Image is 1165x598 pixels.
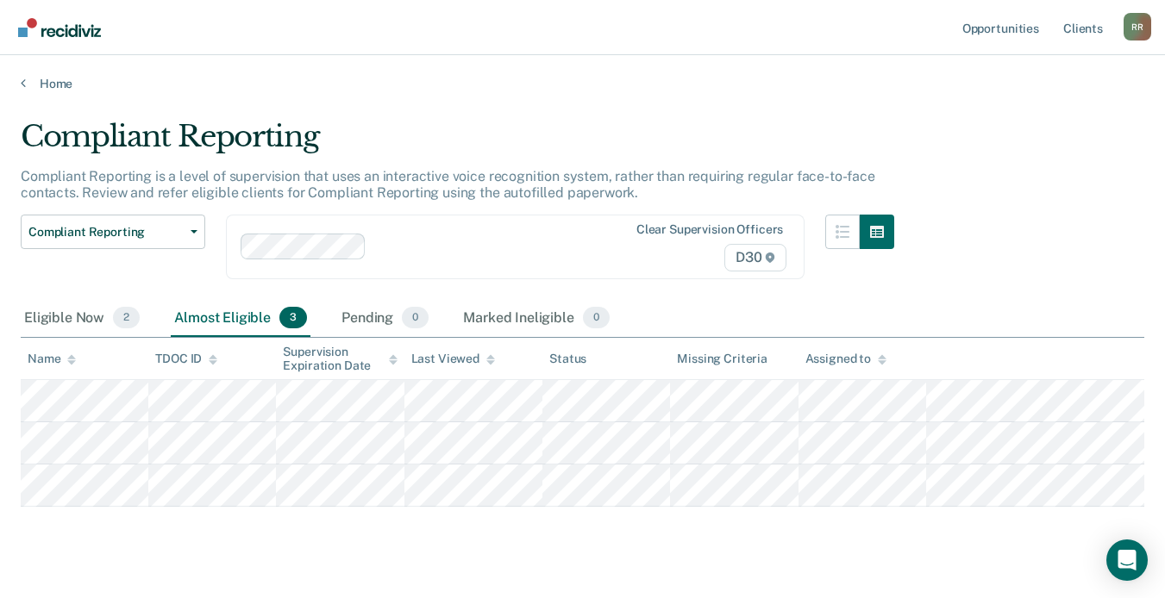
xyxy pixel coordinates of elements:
span: 0 [402,307,429,329]
span: Compliant Reporting [28,225,184,240]
div: Clear supervision officers [636,222,783,237]
div: Eligible Now2 [21,300,143,338]
div: Status [549,352,586,366]
a: Home [21,76,1144,91]
span: D30 [724,244,786,271]
div: TDOC ID [155,352,217,366]
span: 2 [113,307,140,329]
button: Profile dropdown button [1124,13,1151,40]
div: Supervision Expiration Date [283,345,397,374]
div: Name [28,352,76,366]
div: Compliant Reporting [21,119,894,168]
div: Marked Ineligible0 [460,300,613,338]
span: 3 [279,307,307,329]
div: Open Intercom Messenger [1106,539,1148,581]
div: Almost Eligible3 [171,300,310,338]
div: Pending0 [338,300,432,338]
div: Assigned to [805,352,886,366]
div: Missing Criteria [677,352,767,366]
div: Last Viewed [411,352,495,366]
img: Recidiviz [18,18,101,37]
span: 0 [583,307,610,329]
div: R R [1124,13,1151,40]
p: Compliant Reporting is a level of supervision that uses an interactive voice recognition system, ... [21,168,875,201]
button: Compliant Reporting [21,215,205,249]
